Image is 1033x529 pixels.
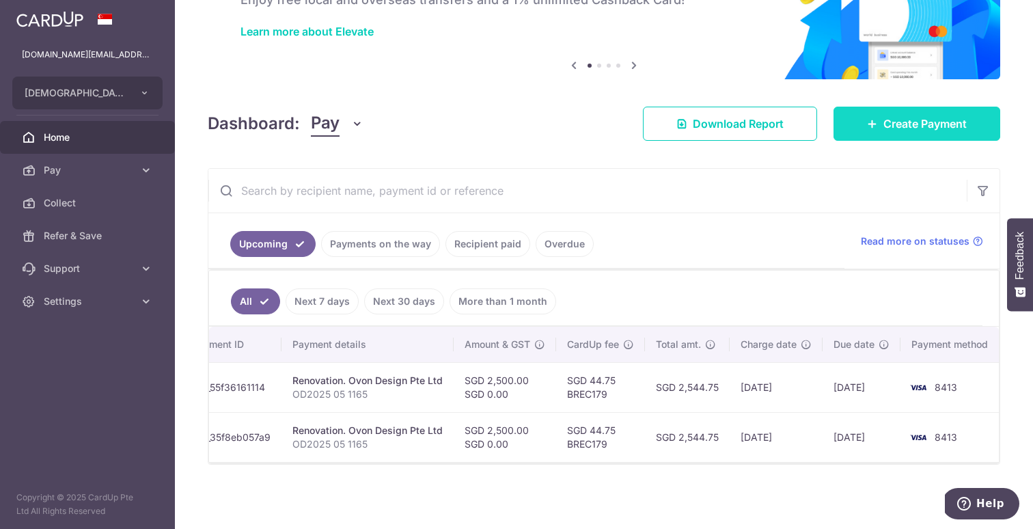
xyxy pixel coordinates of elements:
a: All [231,288,280,314]
span: Pay [311,111,340,137]
iframe: Opens a widget where you can find more information [945,488,1019,522]
span: Create Payment [883,116,967,132]
div: Renovation. Ovon Design Pte Ltd [292,374,443,388]
span: CardUp fee [567,338,619,351]
td: txn_35f8eb057a9 [181,412,281,462]
th: Payment details [281,327,454,362]
td: SGD 2,544.75 [645,362,730,412]
a: Create Payment [834,107,1000,141]
span: Collect [44,196,134,210]
button: Feedback - Show survey [1007,218,1033,311]
button: [DEMOGRAPHIC_DATA] COLLECTIVE PTE. LTD. [12,77,163,109]
span: Support [44,262,134,275]
a: Read more on statuses [861,234,983,248]
span: Home [44,131,134,144]
td: [DATE] [823,362,900,412]
a: Overdue [536,231,594,257]
a: Download Report [643,107,817,141]
span: Due date [834,338,874,351]
a: Payments on the way [321,231,440,257]
a: Next 7 days [286,288,359,314]
span: Download Report [693,116,784,132]
a: More than 1 month [450,288,556,314]
td: SGD 2,500.00 SGD 0.00 [454,362,556,412]
td: [DATE] [730,412,823,462]
span: Read more on statuses [861,234,969,248]
td: SGD 44.75 BREC179 [556,362,645,412]
a: Learn more about Elevate [240,25,374,38]
td: SGD 2,500.00 SGD 0.00 [454,412,556,462]
p: OD2025 05 1165 [292,437,443,451]
img: Bank Card [905,429,932,446]
td: SGD 2,544.75 [645,412,730,462]
a: Next 30 days [364,288,444,314]
span: [DEMOGRAPHIC_DATA] COLLECTIVE PTE. LTD. [25,86,126,100]
th: Payment method [900,327,1004,362]
span: 8413 [935,431,957,443]
span: Refer & Save [44,229,134,243]
img: CardUp [16,11,83,27]
span: Settings [44,295,134,308]
span: Total amt. [656,338,701,351]
div: Renovation. Ovon Design Pte Ltd [292,424,443,437]
a: Recipient paid [445,231,530,257]
button: Pay [311,111,363,137]
img: Bank Card [905,379,932,396]
span: 8413 [935,381,957,393]
span: Pay [44,163,134,177]
td: txn_55f36161114 [181,362,281,412]
td: SGD 44.75 BREC179 [556,412,645,462]
a: Upcoming [230,231,316,257]
td: [DATE] [730,362,823,412]
input: Search by recipient name, payment id or reference [208,169,967,213]
span: Charge date [741,338,797,351]
span: Feedback [1014,232,1026,280]
span: Amount & GST [465,338,530,351]
p: OD2025 05 1165 [292,388,443,401]
td: [DATE] [823,412,900,462]
th: Payment ID [181,327,281,362]
p: [DOMAIN_NAME][EMAIL_ADDRESS][DOMAIN_NAME] [22,48,153,62]
h4: Dashboard: [208,111,300,136]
